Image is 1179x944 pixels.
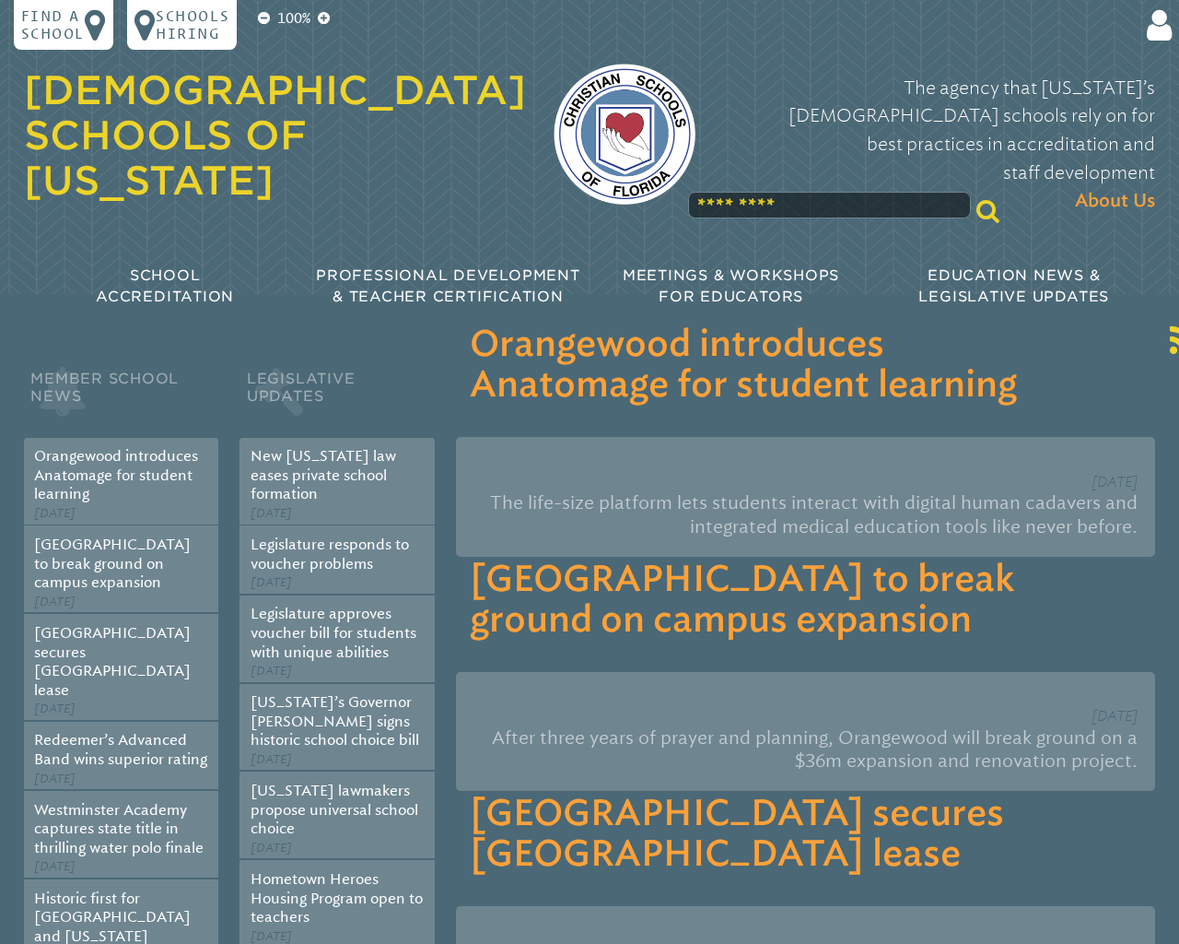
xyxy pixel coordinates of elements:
[473,484,1138,546] p: The life-size platform lets students interact with digital human cadavers and integrated medical ...
[554,64,695,206] img: csf-logo-web-colors.png
[316,266,579,305] span: Professional Development & Teacher Certification
[24,365,219,438] h2: Member School News
[251,840,292,855] span: [DATE]
[251,536,409,572] a: Legislature responds to voucher problems
[251,870,423,926] a: Hometown Heroes Housing Program open to teachers
[34,731,207,768] a: Redeemer’s Advanced Band wins superior rating
[34,801,204,856] a: Westminster Academy captures state title in thrilling water polo finale
[96,266,234,305] span: School Accreditation
[251,605,416,660] a: Legislature approves voucher bill for students with unique abilities
[34,505,76,520] span: [DATE]
[470,325,1141,407] h3: Orangewood introduces Anatomage for student learning
[1075,188,1155,217] span: About Us
[473,719,1138,781] p: After three years of prayer and planning, Orangewood will break ground on a $36m expansion and re...
[24,66,526,203] a: [DEMOGRAPHIC_DATA] Schools of [US_STATE]
[251,782,418,837] a: [US_STATE] lawmakers propose universal school choice
[34,858,76,873] span: [DATE]
[1091,473,1138,490] span: [DATE]
[156,7,229,42] p: Schools Hiring
[724,75,1156,217] p: The agency that [US_STATE]’s [DEMOGRAPHIC_DATA] schools rely on for best practices in accreditati...
[34,624,191,699] a: [GEOGRAPHIC_DATA] secures [GEOGRAPHIC_DATA] lease
[34,771,76,785] span: [DATE]
[274,7,314,29] p: 100%
[251,928,292,943] span: [DATE]
[470,560,1141,642] h3: [GEOGRAPHIC_DATA] to break ground on campus expansion
[623,266,839,305] span: Meetings & Workshops for Educators
[34,594,76,608] span: [DATE]
[251,663,292,678] span: [DATE]
[251,751,292,766] span: [DATE]
[34,536,191,591] a: [GEOGRAPHIC_DATA] to break ground on campus expansion
[34,447,198,502] a: Orangewood introduces Anatomage for student learning
[470,795,1141,876] h3: [GEOGRAPHIC_DATA] secures [GEOGRAPHIC_DATA] lease
[239,365,435,438] h2: Legislative Updates
[918,266,1109,305] span: Education News & Legislative Updates
[251,447,396,502] a: New [US_STATE] law eases private school formation
[251,574,292,589] span: [DATE]
[251,693,419,749] a: [US_STATE]’s Governor [PERSON_NAME] signs historic school choice bill
[1091,707,1138,725] span: [DATE]
[251,505,292,520] span: [DATE]
[34,701,76,715] span: [DATE]
[21,7,85,42] p: Find a school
